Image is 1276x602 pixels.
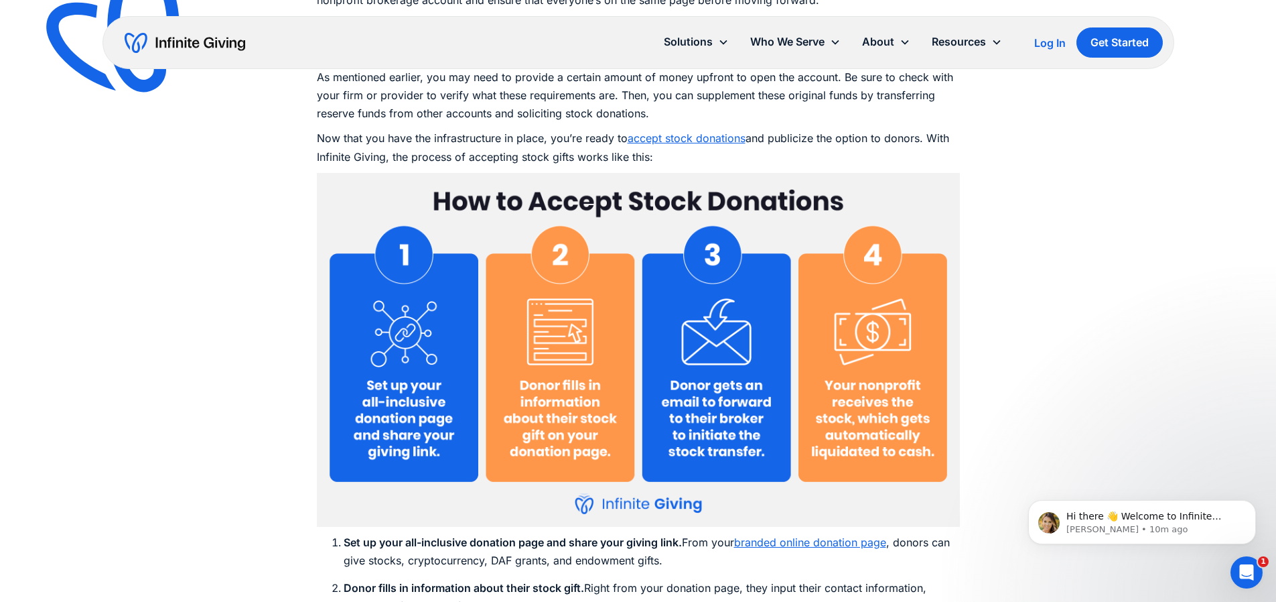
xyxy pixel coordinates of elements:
[344,581,584,595] strong: Donor fills in information about their stock gift.
[317,129,960,166] p: Now that you have the infrastructure in place, you’re ready to and publicize the option to donors...
[851,27,921,56] div: About
[1034,38,1066,48] div: Log In
[1008,472,1276,566] iframe: Intercom notifications message
[921,27,1013,56] div: Resources
[1034,35,1066,51] a: Log In
[344,536,682,549] strong: Set up your all-inclusive donation page and share your giving link.
[664,33,713,51] div: Solutions
[317,173,960,527] img: The steps to accept stock donations with a nonprofit brokerage account, listed in the text below
[317,68,960,123] p: As mentioned earlier, you may need to provide a certain amount of money upfront to open the accou...
[862,33,894,51] div: About
[344,534,960,570] li: From your , donors can give stocks, cryptocurrency, DAF grants, and endowment gifts.
[1230,556,1263,589] iframe: Intercom live chat
[734,536,886,549] a: branded online donation page
[932,33,986,51] div: Resources
[125,32,245,54] a: home
[1076,27,1163,58] a: Get Started
[628,131,746,145] a: accept stock donations
[750,33,825,51] div: Who We Serve
[739,27,851,56] div: Who We Serve
[1258,556,1269,567] span: 1
[653,27,739,56] div: Solutions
